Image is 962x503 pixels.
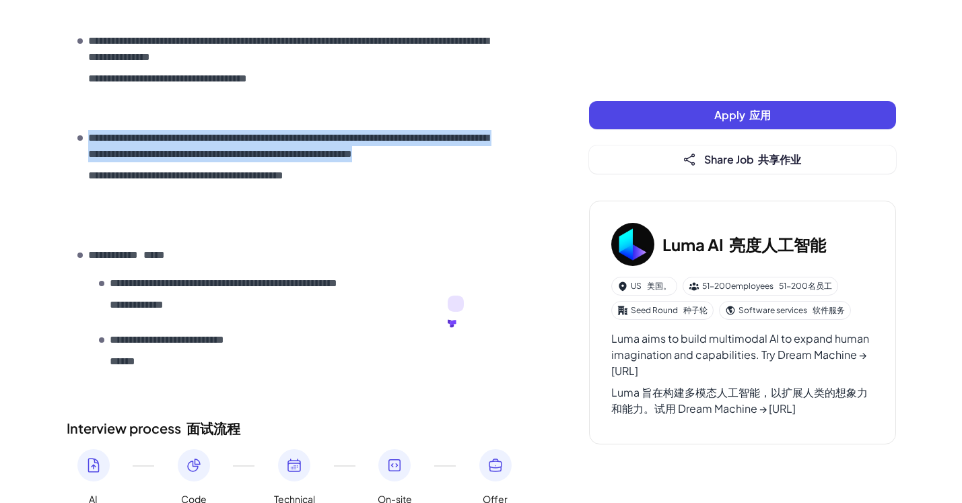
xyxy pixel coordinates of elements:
[611,223,654,266] img: Lu
[813,305,845,315] font: 软件服务
[662,232,826,257] h3: Luma AI
[611,331,874,422] div: Luma aims to build multimodal AI to expand human imagination and capabilities. Try Dream Machine ...
[758,152,801,166] font: 共享作业
[611,301,714,320] div: Seed Round
[611,277,677,296] div: US
[683,305,708,315] font: 种子轮
[647,281,671,291] font: 美国。
[589,101,896,129] button: Apply 应用
[704,152,801,166] span: Share Job
[714,108,771,122] span: Apply
[729,234,826,255] font: 亮度人工智能
[67,418,535,438] h2: Interview process
[683,277,838,296] div: 51-200 employees
[719,301,851,320] div: Software services
[186,420,240,436] font: 面试流程
[749,108,771,122] font: 应用
[589,145,896,174] button: Share Job 共享作业
[611,385,868,415] font: Luma 旨在构建多模态人工智能，以扩展人类的想象力和能力。试用 Dream Machine → [URL]
[779,281,832,291] font: 51-200名员工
